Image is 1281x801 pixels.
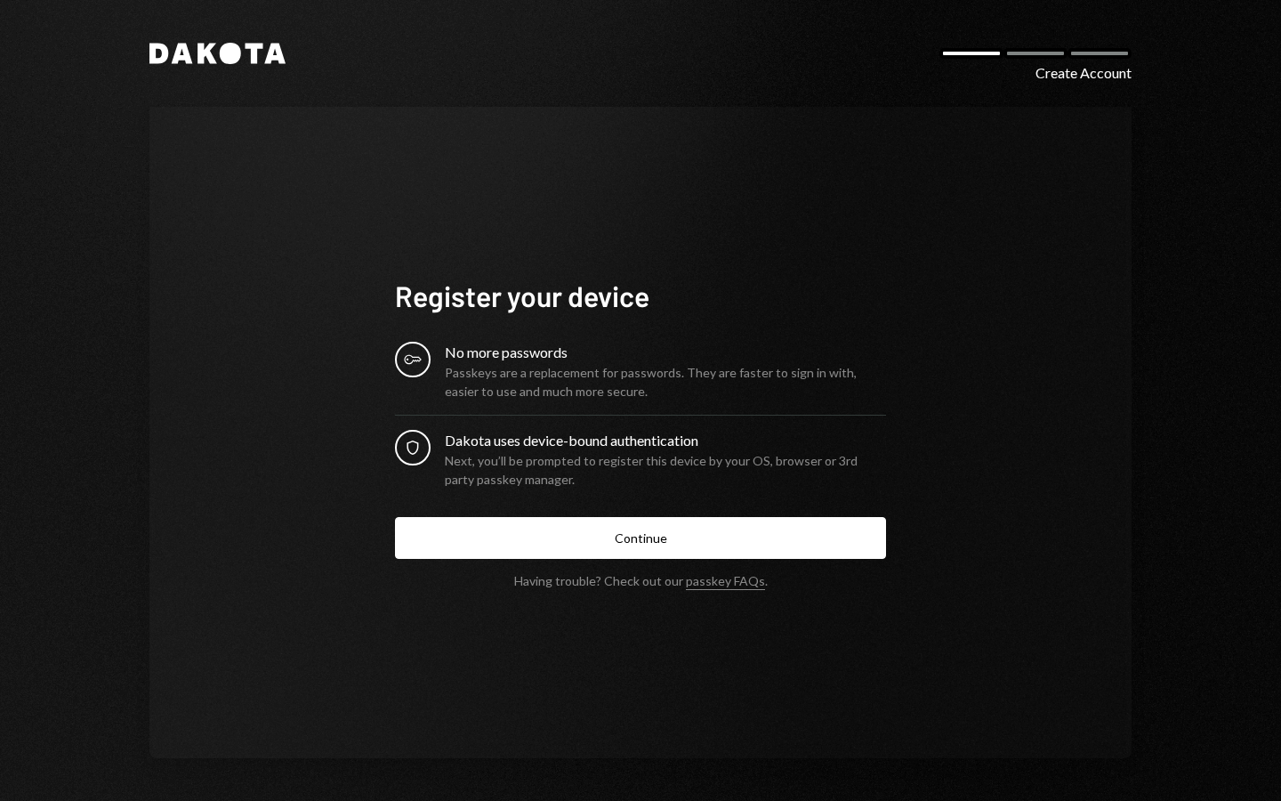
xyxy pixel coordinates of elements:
a: passkey FAQs [686,573,765,590]
div: Next, you’ll be prompted to register this device by your OS, browser or 3rd party passkey manager. [445,451,886,489]
div: No more passwords [445,342,886,363]
div: Dakota uses device-bound authentication [445,430,886,451]
h1: Register your device [395,278,886,313]
div: Having trouble? Check out our . [514,573,768,588]
button: Continue [395,517,886,559]
div: Create Account [1035,62,1132,84]
div: Passkeys are a replacement for passwords. They are faster to sign in with, easier to use and much... [445,363,886,400]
